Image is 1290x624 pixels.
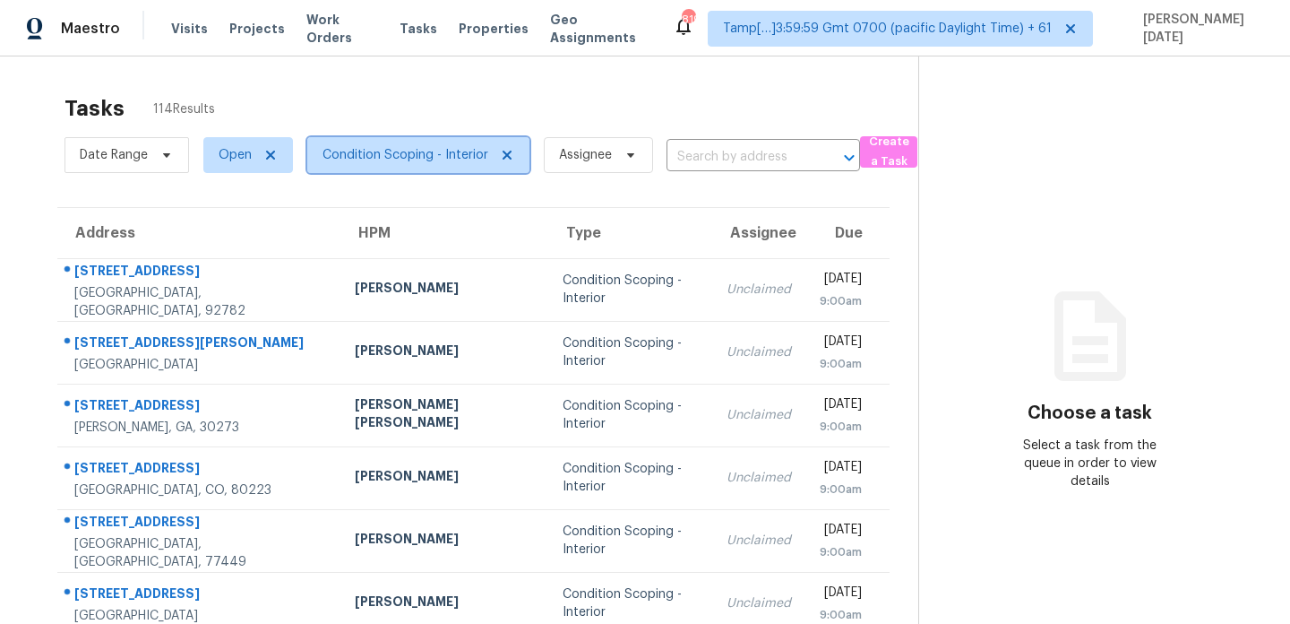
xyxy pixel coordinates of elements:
span: Create a Task [869,132,908,173]
div: [DATE] [820,521,862,543]
div: Condition Scoping - Interior [563,397,697,433]
div: [STREET_ADDRESS] [74,396,326,419]
div: Condition Scoping - Interior [563,585,697,621]
div: [PERSON_NAME], GA, 30273 [74,419,326,437]
button: Open [837,145,862,170]
div: Unclaimed [727,532,791,550]
div: 9:00am [820,292,862,310]
div: [STREET_ADDRESS] [74,262,326,284]
div: [PERSON_NAME] [355,593,534,615]
div: 9:00am [820,355,862,373]
div: [DATE] [820,458,862,481]
div: Condition Scoping - Interior [563,523,697,559]
div: Select a task from the queue in order to view details [1004,437,1175,490]
div: 9:00am [820,543,862,561]
span: 114 Results [153,100,215,118]
div: [GEOGRAPHIC_DATA], [GEOGRAPHIC_DATA], 77449 [74,535,326,571]
span: Date Range [80,146,148,164]
div: [PERSON_NAME] [PERSON_NAME] [355,395,534,436]
div: Condition Scoping - Interior [563,272,697,308]
th: Due [805,208,890,258]
div: 9:00am [820,481,862,498]
span: Tamp[…]3:59:59 Gmt 0700 (pacific Daylight Time) + 61 [723,20,1052,38]
button: Create a Task [860,136,917,168]
span: Maestro [61,20,120,38]
div: [DATE] [820,270,862,292]
div: [GEOGRAPHIC_DATA], CO, 80223 [74,481,326,499]
div: [PERSON_NAME] [355,279,534,301]
div: [STREET_ADDRESS][PERSON_NAME] [74,334,326,356]
span: Assignee [559,146,612,164]
span: Tasks [400,22,437,35]
th: Assignee [712,208,805,258]
div: Unclaimed [727,406,791,424]
div: [DATE] [820,395,862,418]
span: Open [219,146,252,164]
th: HPM [340,208,548,258]
div: [PERSON_NAME] [355,530,534,552]
span: Projects [229,20,285,38]
div: [STREET_ADDRESS] [74,585,326,607]
div: [PERSON_NAME] [355,467,534,490]
div: [GEOGRAPHIC_DATA] [74,356,326,374]
div: [DATE] [820,584,862,606]
span: [PERSON_NAME][DATE] [1136,11,1263,47]
input: Search by address [666,143,810,171]
span: Geo Assignments [550,11,652,47]
div: [GEOGRAPHIC_DATA], [GEOGRAPHIC_DATA], 92782 [74,284,326,320]
div: Condition Scoping - Interior [563,334,697,370]
div: Unclaimed [727,343,791,361]
div: Unclaimed [727,594,791,612]
div: [PERSON_NAME] [355,342,534,364]
h3: Choose a task [1028,404,1152,422]
div: 9:00am [820,418,862,436]
div: Condition Scoping - Interior [563,460,697,496]
div: [STREET_ADDRESS] [74,513,326,535]
div: 819 [682,11,694,29]
div: [DATE] [820,333,862,355]
th: Type [548,208,711,258]
span: Work Orders [306,11,378,47]
span: Condition Scoping - Interior [322,146,488,164]
div: Unclaimed [727,281,791,299]
span: Properties [459,20,529,38]
div: Unclaimed [727,469,791,487]
span: Visits [171,20,208,38]
div: 9:00am [820,606,862,624]
div: [STREET_ADDRESS] [74,459,326,481]
th: Address [57,208,340,258]
h2: Tasks [64,100,125,117]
